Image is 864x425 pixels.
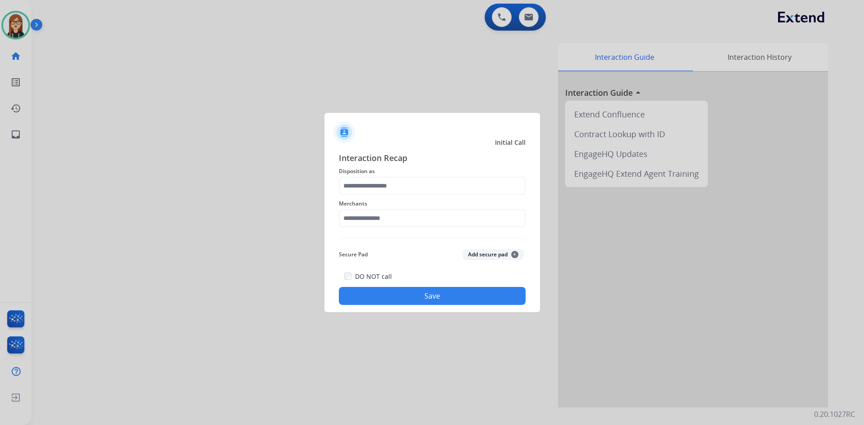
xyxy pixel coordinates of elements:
span: Disposition as [339,166,526,177]
button: Add secure pad+ [463,249,524,260]
img: contactIcon [333,121,355,143]
span: Initial Call [495,138,526,147]
span: Secure Pad [339,249,368,260]
span: Interaction Recap [339,152,526,166]
button: Save [339,287,526,305]
span: + [511,251,518,258]
label: DO NOT call [355,272,392,281]
p: 0.20.1027RC [814,409,855,420]
span: Merchants [339,198,526,209]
